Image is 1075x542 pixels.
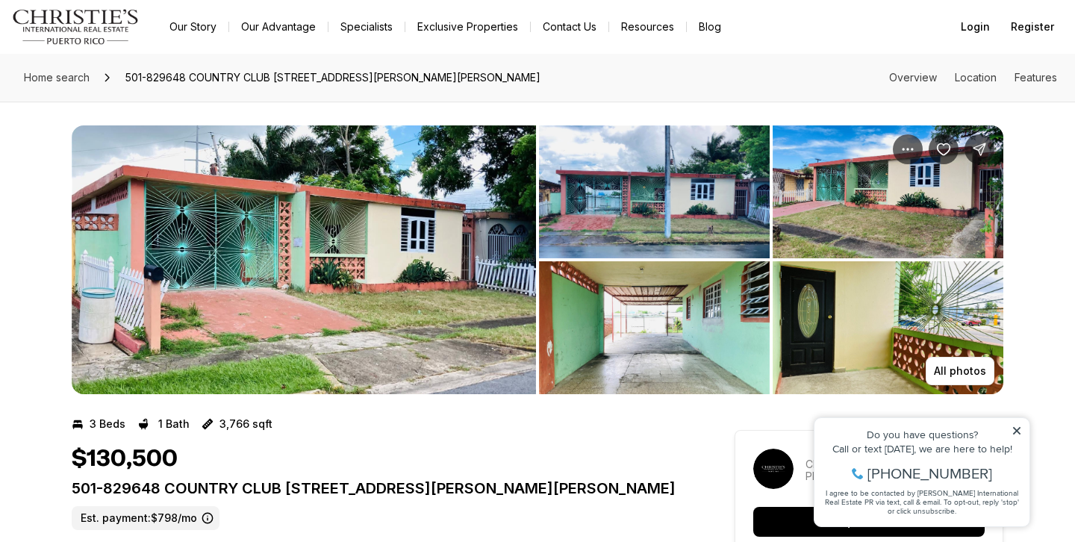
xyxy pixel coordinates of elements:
[531,16,608,37] button: Contact Us
[773,261,1003,394] button: View image gallery
[965,134,994,164] button: Share Property: 501-829648 COUNTRY CLUB C/ANTONIO LUCIANO #1152
[773,125,1003,258] button: View image gallery
[539,125,770,258] button: View image gallery
[72,125,536,394] button: View image gallery
[219,418,272,430] p: 3,766 sqft
[893,134,923,164] button: Property options
[609,16,686,37] a: Resources
[1002,12,1063,42] button: Register
[328,16,405,37] a: Specialists
[889,72,1057,84] nav: Page section menu
[72,125,536,394] li: 1 of 5
[61,70,186,85] span: [PHONE_NUMBER]
[1015,71,1057,84] a: Skip to: Features
[18,66,96,90] a: Home search
[926,357,994,385] button: All photos
[158,418,190,430] p: 1 Bath
[1011,21,1054,33] span: Register
[405,16,530,37] a: Exclusive Properties
[889,71,937,84] a: Skip to: Overview
[158,16,228,37] a: Our Story
[753,507,985,537] button: Request a tour
[72,479,681,497] p: 501-829648 COUNTRY CLUB [STREET_ADDRESS][PERSON_NAME][PERSON_NAME]
[806,458,985,482] p: Christie's International Real Estate PR
[952,12,999,42] button: Login
[955,71,997,84] a: Skip to: Location
[19,92,213,120] span: I agree to be contacted by [PERSON_NAME] International Real Estate PR via text, call & email. To ...
[229,16,328,37] a: Our Advantage
[539,261,770,394] button: View image gallery
[16,34,216,44] div: Do you have questions?
[687,16,733,37] a: Blog
[72,445,178,473] h1: $130,500
[72,125,1003,394] div: Listing Photos
[929,134,959,164] button: Save Property: 501-829648 COUNTRY CLUB C/ANTONIO LUCIANO #1152
[539,125,1003,394] li: 2 of 5
[24,71,90,84] span: Home search
[72,506,219,530] label: Est. payment: $798/mo
[12,9,140,45] img: logo
[16,48,216,58] div: Call or text [DATE], we are here to help!
[961,21,990,33] span: Login
[934,365,986,377] p: All photos
[90,418,125,430] p: 3 Beds
[119,66,546,90] span: 501-829648 COUNTRY CLUB [STREET_ADDRESS][PERSON_NAME][PERSON_NAME]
